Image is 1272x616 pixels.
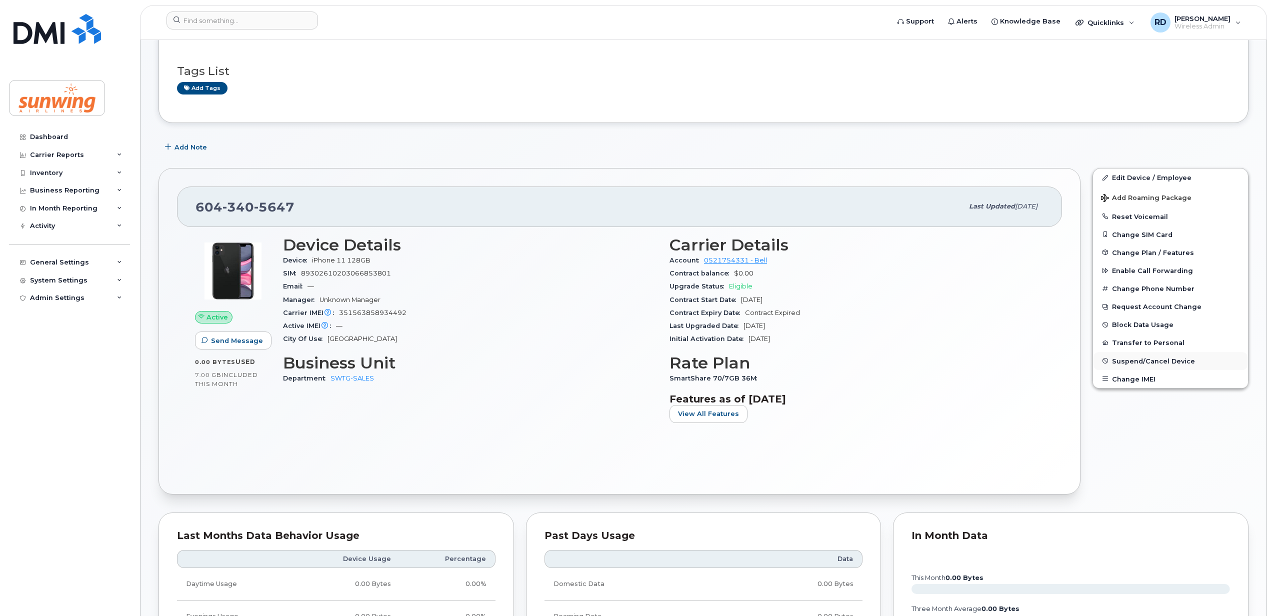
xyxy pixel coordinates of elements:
span: 7.00 GB [195,371,221,378]
a: 0521754331 - Bell [704,256,767,264]
button: Change Phone Number [1093,279,1248,297]
span: Manager [283,296,319,303]
th: Device Usage [294,550,400,568]
a: Knowledge Base [984,11,1067,31]
h3: Features as of [DATE] [669,393,1044,405]
span: Carrier IMEI [283,309,339,316]
div: Past Days Usage [544,531,863,541]
span: Last Upgraded Date [669,322,743,329]
span: View All Features [678,409,739,418]
h3: Tags List [177,65,1230,77]
span: Eligible [729,282,752,290]
span: $0.00 [734,269,753,277]
text: this month [911,574,983,581]
span: 604 [195,199,294,214]
span: [DATE] [741,296,762,303]
span: included this month [195,371,258,387]
span: Enable Call Forwarding [1112,267,1193,274]
span: Knowledge Base [1000,16,1060,26]
div: Last Months Data Behavior Usage [177,531,495,541]
a: SWTG-SALES [330,374,374,382]
a: Alerts [941,11,984,31]
div: In Month Data [911,531,1230,541]
span: [DATE] [743,322,765,329]
text: three month average [911,605,1019,612]
span: [PERSON_NAME] [1174,14,1230,22]
span: Contract Start Date [669,296,741,303]
button: Block Data Usage [1093,315,1248,333]
span: used [235,358,255,365]
button: Suspend/Cancel Device [1093,352,1248,370]
tspan: 0.00 Bytes [981,605,1019,612]
button: Enable Call Forwarding [1093,261,1248,279]
span: Upgrade Status [669,282,729,290]
span: Unknown Manager [319,296,380,303]
td: Daytime Usage [177,568,294,600]
button: Request Account Change [1093,297,1248,315]
span: — [307,282,314,290]
button: Add Note [158,138,215,156]
a: Add tags [177,82,227,94]
span: [GEOGRAPHIC_DATA] [327,335,397,342]
span: 340 [222,199,254,214]
span: Active IMEI [283,322,336,329]
h3: Carrier Details [669,236,1044,254]
td: 0.00% [400,568,495,600]
span: Send Message [211,336,263,345]
span: iPhone 11 128GB [312,256,370,264]
span: Change Plan / Features [1112,248,1194,256]
span: — [336,322,342,329]
span: [DATE] [1015,202,1037,210]
input: Find something... [166,11,318,29]
span: 351563858934492 [339,309,406,316]
button: Reset Voicemail [1093,207,1248,225]
td: 0.00 Bytes [719,568,863,600]
span: Account [669,256,704,264]
div: Quicklinks [1068,12,1141,32]
img: iPhone_11.jpg [203,241,263,301]
span: Contract balance [669,269,734,277]
th: Percentage [400,550,495,568]
span: RD [1154,16,1166,28]
span: Active [206,312,228,322]
a: Edit Device / Employee [1093,168,1248,186]
span: Email [283,282,307,290]
span: Quicklinks [1087,18,1124,26]
span: 89302610203066853801 [301,269,391,277]
span: Department [283,374,330,382]
button: Send Message [195,331,271,349]
span: Contract Expiry Date [669,309,745,316]
td: 0.00 Bytes [294,568,400,600]
span: SmartShare 70/7GB 36M [669,374,762,382]
span: Suspend/Cancel Device [1112,357,1195,364]
span: SIM [283,269,301,277]
div: Richard DeBiasio [1143,12,1248,32]
button: Change IMEI [1093,370,1248,388]
span: Contract Expired [745,309,800,316]
span: Wireless Admin [1174,22,1230,30]
span: Add Note [174,142,207,152]
span: City Of Use [283,335,327,342]
span: Device [283,256,312,264]
button: View All Features [669,405,747,423]
span: 5647 [254,199,294,214]
span: Last updated [969,202,1015,210]
h3: Device Details [283,236,657,254]
span: 0.00 Bytes [195,358,235,365]
span: [DATE] [748,335,770,342]
span: Support [906,16,934,26]
button: Add Roaming Package [1093,187,1248,207]
button: Change Plan / Features [1093,243,1248,261]
h3: Rate Plan [669,354,1044,372]
tspan: 0.00 Bytes [945,574,983,581]
button: Change SIM Card [1093,225,1248,243]
button: Transfer to Personal [1093,333,1248,351]
th: Data [719,550,863,568]
td: Domestic Data [544,568,719,600]
span: Add Roaming Package [1101,194,1191,203]
a: Support [890,11,941,31]
h3: Business Unit [283,354,657,372]
span: Initial Activation Date [669,335,748,342]
span: Alerts [956,16,977,26]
